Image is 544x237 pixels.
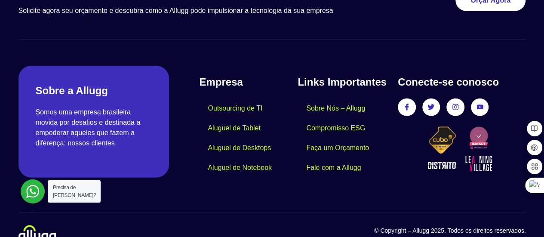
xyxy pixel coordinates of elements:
[298,98,374,118] a: Sobre Nós – Allugg
[298,138,378,158] a: Faça um Orçamento
[18,6,389,16] p: Solicite agora seu orçamento e descubra como a Allugg pode impulsionar a tecnologia da sua empresa
[298,98,389,178] nav: Menu
[199,118,269,138] a: Aluguel de Tablet
[199,98,271,118] a: Outsourcing de TI
[298,118,374,138] a: Compromisso ESG
[36,107,152,148] p: Somos uma empresa brasileira movida por desafios e destinada a empoderar aqueles que fazem a dife...
[298,158,369,178] a: Fale com a Allugg
[272,226,526,235] p: © Copyright – Allugg 2025. Todos os direitos reservados.
[501,196,544,237] div: Widget de chat
[398,74,526,90] h4: Conecte-se conosco
[298,74,389,90] h4: Links Importantes
[199,98,298,178] nav: Menu
[199,74,298,90] h4: Empresa
[53,185,96,198] span: Precisa de [PERSON_NAME]?
[501,196,544,237] iframe: Chat Widget
[199,138,280,158] a: Aluguel de Desktops
[36,83,152,98] h2: Sobre a Allugg
[199,158,280,178] a: Aluguel de Notebook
